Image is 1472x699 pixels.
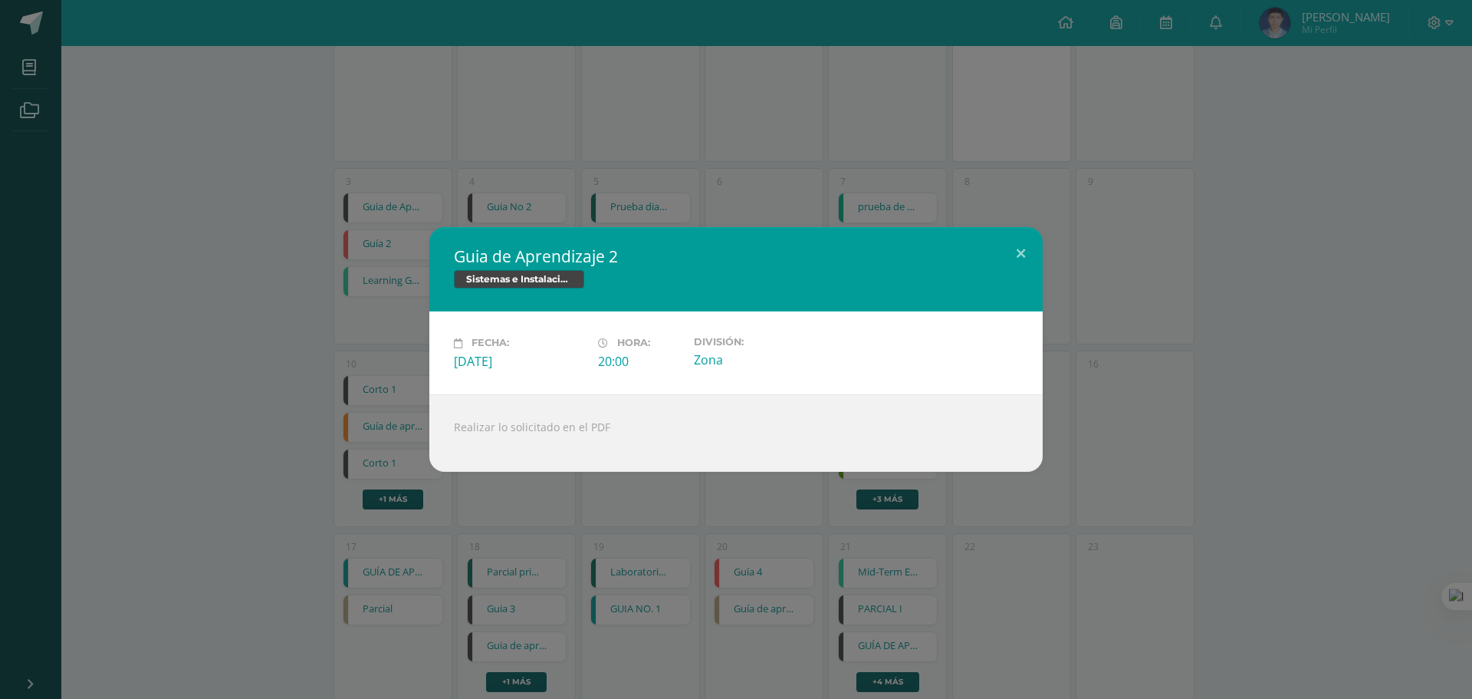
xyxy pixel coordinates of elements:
[454,353,586,370] div: [DATE]
[429,394,1043,472] div: Realizar lo solicitado en el PDF
[617,338,650,349] span: Hora:
[454,270,584,289] span: Sistemas e Instalación de Software (Desarrollo de Software)
[454,246,1018,267] h2: Guia de Aprendizaje 2
[472,338,509,349] span: Fecha:
[999,227,1043,279] button: Close (Esc)
[694,351,826,368] div: Zona
[694,336,826,348] label: División:
[598,353,682,370] div: 20:00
